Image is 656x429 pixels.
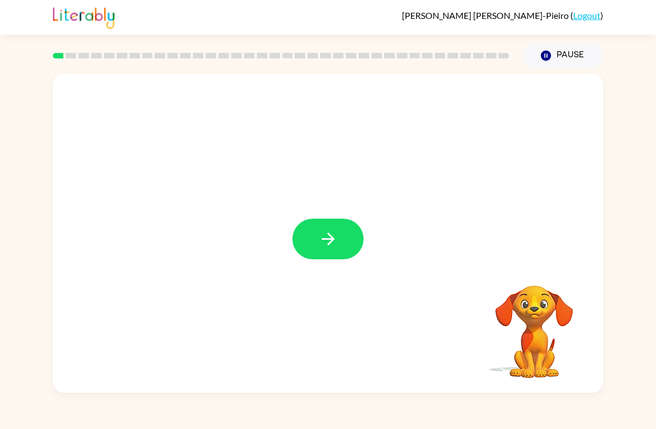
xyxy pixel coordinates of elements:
a: Logout [573,10,600,21]
button: Pause [523,43,603,68]
video: Your browser must support playing .mp4 files to use Literably. Please try using another browser. [479,268,590,379]
span: [PERSON_NAME] [PERSON_NAME]-Pieiro [402,10,570,21]
div: ( ) [402,10,603,21]
img: Literably [53,4,115,29]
